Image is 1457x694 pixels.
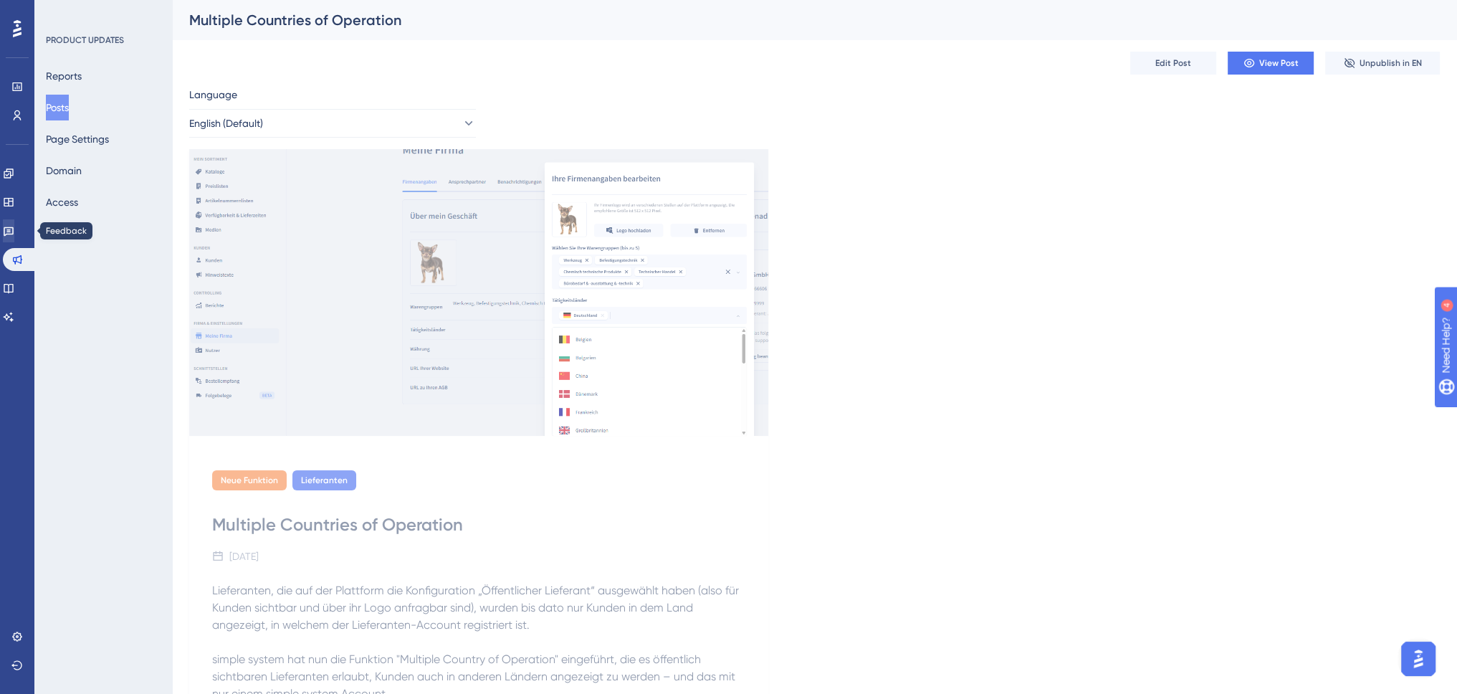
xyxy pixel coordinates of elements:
button: Page Settings [46,126,109,152]
span: View Post [1259,57,1299,69]
span: English (Default) [189,115,263,132]
button: English (Default) [189,109,476,138]
button: View Post [1228,52,1314,75]
div: Multiple Countries of Operation [189,10,1404,30]
div: [DATE] [229,548,259,565]
span: Language [189,86,237,103]
div: Neue Funktion [212,470,287,490]
button: Posts [46,95,69,120]
button: Unpublish in EN [1325,52,1440,75]
div: Multiple Countries of Operation [212,513,745,536]
span: Need Help? [34,4,90,21]
button: Edit Post [1130,52,1216,75]
div: Lieferanten [292,470,356,490]
span: Unpublish in EN [1360,57,1422,69]
span: Lieferanten, die auf der Plattform die Konfiguration „Öffentlicher Lieferant“ ausgewählt haben (a... [212,584,742,632]
button: Access [46,189,78,215]
span: Edit Post [1155,57,1191,69]
button: Reports [46,63,82,89]
div: 4 [100,7,104,19]
iframe: UserGuiding AI Assistant Launcher [1397,637,1440,680]
div: PRODUCT UPDATES [46,34,124,46]
img: file-1756391499951.png [189,149,768,436]
button: Domain [46,158,82,184]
